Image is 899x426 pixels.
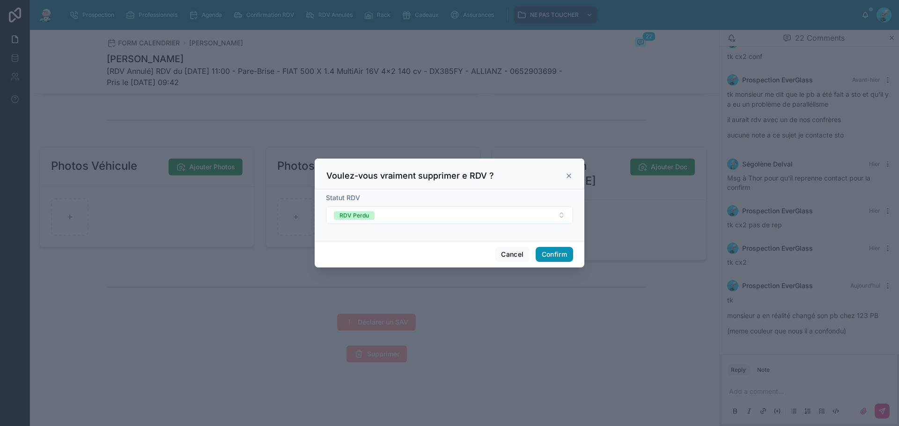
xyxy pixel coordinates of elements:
button: Confirm [536,247,573,262]
h3: Voulez-vous vraiment supprimer e RDV ? [326,170,494,181]
div: RDV Perdu [339,211,369,220]
button: Select Button [326,206,573,224]
button: Cancel [495,247,530,262]
span: Statut RDV [326,194,360,202]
